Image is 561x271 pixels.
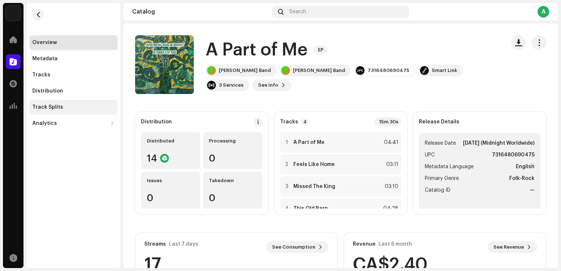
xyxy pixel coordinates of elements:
[144,241,166,247] div: Streams
[463,139,535,148] strong: [DATE] (Midnight Worldwide)
[169,241,198,247] div: Last 7 days
[219,68,271,73] div: [PERSON_NAME] Band
[368,68,409,73] div: 7316480690475
[280,119,298,125] strong: Tracks
[314,46,328,54] span: EP
[209,138,256,144] div: Processing
[132,9,269,15] div: Catalog
[353,241,376,247] div: Revenue
[272,240,315,254] span: See Consumption
[425,139,456,148] span: Release Date
[425,162,474,171] span: Metadata Language
[301,119,309,125] p-badge: 4
[382,138,398,147] div: 04:41
[141,119,172,125] div: Distribution
[206,38,308,62] h1: A Part of Me
[32,104,63,110] div: Track Splits
[32,72,50,78] div: Tracks
[493,240,524,254] span: See Revenue
[293,206,328,212] strong: This Old Barn
[530,186,535,195] strong: —
[32,88,63,94] div: Distribution
[293,162,335,167] strong: Feels Like Home
[258,78,278,93] span: See Info
[516,162,535,171] strong: English
[29,116,117,131] re-m-nav-dropdown: Analytics
[419,119,459,125] strong: Release Details
[219,82,243,88] div: 3 Services
[425,186,450,195] span: Catalog ID
[29,68,117,82] re-m-nav-item: Tracks
[492,151,535,159] strong: 7316480690475
[32,40,57,46] div: Overview
[252,79,292,91] button: See Info
[293,68,345,73] div: [PERSON_NAME] Band
[29,84,117,98] re-m-nav-item: Distribution
[382,204,398,213] div: 04:28
[432,68,457,73] div: Smart Link
[147,178,194,184] div: Issues
[425,151,435,159] span: UPC
[382,160,398,169] div: 03:11
[147,138,194,144] div: Distributed
[538,6,549,18] div: A
[374,118,401,126] div: 15m 30s
[488,241,537,253] button: See Revenue
[6,6,21,21] img: 190830b2-3b53-4b0d-992c-d3620458de1d
[29,51,117,66] re-m-nav-item: Metadata
[509,174,535,183] strong: Folk-Rock
[289,9,306,15] span: Search
[293,184,335,189] strong: Missed The King
[32,56,58,62] div: Metadata
[29,35,117,50] re-m-nav-item: Overview
[293,140,325,145] strong: A Part of Me
[29,100,117,115] re-m-nav-item: Track Splits
[425,174,459,183] span: Primary Genre
[382,182,398,191] div: 03:10
[266,241,329,253] button: See Consumption
[32,120,57,126] div: Analytics
[209,178,256,184] div: Takedown
[379,241,412,247] div: Last 6 month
